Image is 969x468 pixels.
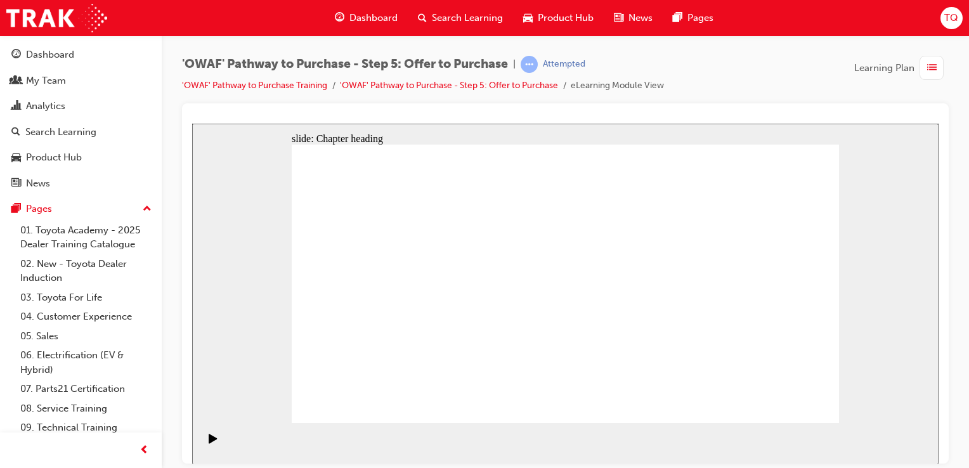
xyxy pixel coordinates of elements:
a: 08. Service Training [15,399,157,419]
a: 09. Technical Training [15,418,157,438]
div: Dashboard [26,48,74,62]
a: search-iconSearch Learning [408,5,513,31]
div: Pages [26,202,52,216]
span: Dashboard [349,11,398,25]
a: Analytics [5,94,157,118]
button: TQ [940,7,963,29]
a: 04. Customer Experience [15,307,157,327]
button: Pages [5,197,157,221]
button: Play (Ctrl+Alt+P) [6,309,28,331]
a: 05. Sales [15,327,157,346]
a: 'OWAF' Pathway to Purchase - Step 5: Offer to Purchase [340,80,558,91]
a: guage-iconDashboard [325,5,408,31]
span: Pages [687,11,713,25]
span: | [513,57,516,72]
span: up-icon [143,201,152,218]
a: News [5,172,157,195]
span: car-icon [523,10,533,26]
span: TQ [944,11,958,25]
span: 'OWAF' Pathway to Purchase - Step 5: Offer to Purchase [182,57,508,72]
div: playback controls [6,299,28,341]
span: news-icon [614,10,623,26]
span: News [628,11,653,25]
a: 07. Parts21 Certification [15,379,157,399]
span: list-icon [927,60,937,76]
a: pages-iconPages [663,5,724,31]
li: eLearning Module View [571,79,664,93]
span: search-icon [418,10,427,26]
button: DashboardMy TeamAnalyticsSearch LearningProduct HubNews [5,41,157,197]
span: Learning Plan [854,61,914,75]
span: search-icon [11,127,20,138]
span: learningRecordVerb_ATTEMPT-icon [521,56,538,73]
span: guage-icon [335,10,344,26]
a: car-iconProduct Hub [513,5,604,31]
a: 02. New - Toyota Dealer Induction [15,254,157,288]
span: chart-icon [11,101,21,112]
span: car-icon [11,152,21,164]
img: Trak [6,4,107,32]
span: guage-icon [11,49,21,61]
div: Attempted [543,58,585,70]
button: Learning Plan [854,56,949,80]
a: 'OWAF' Pathway to Purchase Training [182,80,327,91]
div: Analytics [26,99,65,114]
span: pages-icon [11,204,21,215]
a: 03. Toyota For Life [15,288,157,308]
a: Dashboard [5,43,157,67]
span: news-icon [11,178,21,190]
a: My Team [5,69,157,93]
span: pages-icon [673,10,682,26]
a: 06. Electrification (EV & Hybrid) [15,346,157,379]
span: Product Hub [538,11,594,25]
span: people-icon [11,75,21,87]
div: News [26,176,50,191]
a: Search Learning [5,120,157,144]
div: My Team [26,74,66,88]
div: Search Learning [25,125,96,140]
span: prev-icon [140,443,149,458]
a: 01. Toyota Academy - 2025 Dealer Training Catalogue [15,221,157,254]
span: Search Learning [432,11,503,25]
a: news-iconNews [604,5,663,31]
a: Product Hub [5,146,157,169]
div: Product Hub [26,150,82,165]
